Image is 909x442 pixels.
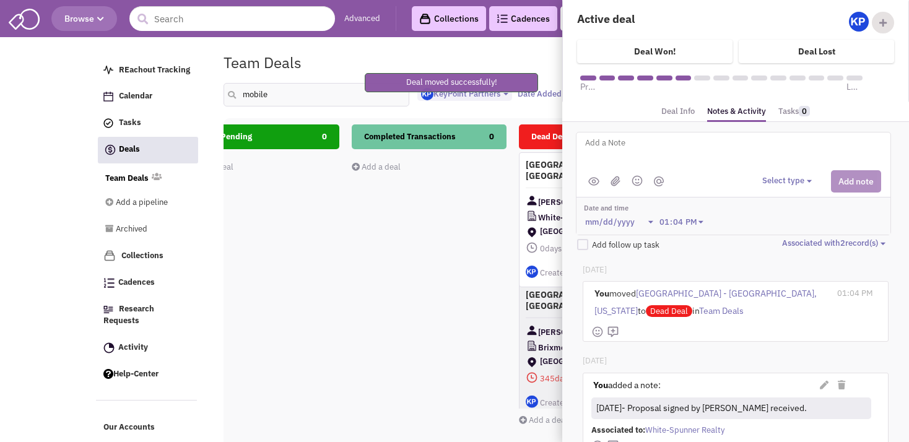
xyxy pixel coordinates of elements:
img: (jpg,png,gif,doc,docx,xls,xlsx,pdf,txt) [611,176,620,186]
img: icon-daysinstage-red.png [526,371,538,383]
span: Tasks [119,118,141,128]
img: SmartAdmin [9,6,40,30]
span: Browse [64,13,104,24]
img: icon-daysinstage.png [526,241,538,254]
span: Research Requests [103,304,154,326]
span: White-Spunner Realty [645,425,724,435]
span: 345 [540,373,555,383]
img: icon-collection-lavender.png [103,249,116,262]
a: Help-Center [97,363,198,386]
a: Advanced [344,13,380,25]
a: Cadences [97,271,198,295]
a: Deals [98,137,198,163]
span: days in stage [526,241,667,256]
img: icon-collection-lavender-black.svg [419,13,431,25]
input: Search [129,6,335,31]
span: REachout Tracking [119,64,190,75]
a: Research Requests [97,298,198,333]
a: Notes & Activity [707,103,766,123]
img: Contact Image [526,324,538,336]
span: Associated to: [591,425,645,435]
a: Calendar [97,85,198,108]
a: Add a pipeline [105,191,181,215]
h1: Team Deals [224,54,302,71]
span: [PERSON_NAME] [PERSON_NAME] [538,194,627,210]
span: Dead Deal [646,305,692,317]
p: Deal moved successfully! [406,77,497,89]
i: Edit Note [820,381,829,389]
img: icon-tasks.png [103,118,113,128]
h4: [GEOGRAPHIC_DATA] - [GEOGRAPHIC_DATA], [US_STATE] [526,159,667,181]
strong: You [593,379,608,391]
span: White-Spunner Realty [538,210,622,225]
button: Browse [51,6,117,31]
input: Search deals [224,83,409,106]
span: 2 [840,238,845,248]
a: Add a deal [352,162,401,172]
span: days in stage [526,370,667,386]
img: help.png [103,369,113,379]
span: 01:04 PM [837,288,873,298]
span: Team Deals [699,305,744,316]
img: Gp5tB00MpEGTGSMiAkF79g.png [421,88,433,100]
button: Date Added [514,87,575,101]
img: Gp5tB00MpEGTGSMiAkF79g.png [849,12,869,32]
img: Cadences_logo.png [103,278,115,288]
img: public.png [588,177,599,186]
span: Cadences [118,277,155,288]
a: Activity [97,336,198,360]
span: [GEOGRAPHIC_DATA] - [GEOGRAPHIC_DATA], [US_STATE] [594,288,817,316]
img: Activity.png [103,342,115,353]
a: Team Deals [105,173,149,184]
div: moved to in [591,282,832,322]
span: 0 [489,124,494,149]
span: Created [DATE] [540,267,595,278]
span: Completed Transactions [364,131,456,142]
span: Brixmor Property Group Inc [538,339,627,355]
span: Collections [121,250,163,261]
img: Research.png [103,306,113,313]
img: icon-deals.svg [104,142,116,157]
img: ShoppingCenter [526,226,538,238]
span: 0 [540,243,545,254]
img: mdi_comment-add-outline.png [607,326,619,338]
a: Deal Info [661,103,695,121]
i: Delete Note [838,381,845,389]
a: Collections [412,6,486,31]
p: [DATE] [583,264,888,276]
label: Date and time [584,204,709,214]
span: Dead Deal [531,131,569,142]
img: Calendar.png [103,92,113,102]
span: Lease executed [846,80,863,93]
span: 0 [799,106,810,116]
a: Our Accounts [97,416,198,440]
span: Created [DATE] [540,397,595,407]
h4: Active deal [577,12,728,26]
button: Select type [762,175,815,187]
img: CompanyLogo [526,339,538,352]
a: Tasks [97,111,198,135]
div: Add Collaborator [872,12,894,33]
img: face-smile.png [591,326,604,338]
img: CompanyLogo [526,210,538,222]
div: [DATE]- Proposal signed by [PERSON_NAME] received. [594,399,866,417]
img: ShoppingCenter [526,355,538,368]
img: mantion.png [654,176,664,186]
span: Calendar [119,91,152,102]
a: Tasks [778,103,810,121]
span: KeyPoint Partners [421,89,500,99]
img: emoji.png [632,175,643,186]
h4: Deal Lost [798,46,835,57]
a: REachout Tracking [97,59,198,82]
span: Date Added [518,89,562,99]
img: Cadences_logo.png [497,14,508,23]
h4: Deal Won! [634,46,676,57]
a: Cadences [489,6,557,31]
a: Add a deal [519,415,568,425]
span: [GEOGRAPHIC_DATA] Mobile [540,227,651,236]
span: Add follow up task [592,240,659,250]
img: Contact Image [526,194,538,207]
span: 0 [322,124,327,149]
span: [PERSON_NAME] [PERSON_NAME] [538,324,627,339]
span: Our Accounts [103,422,155,433]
